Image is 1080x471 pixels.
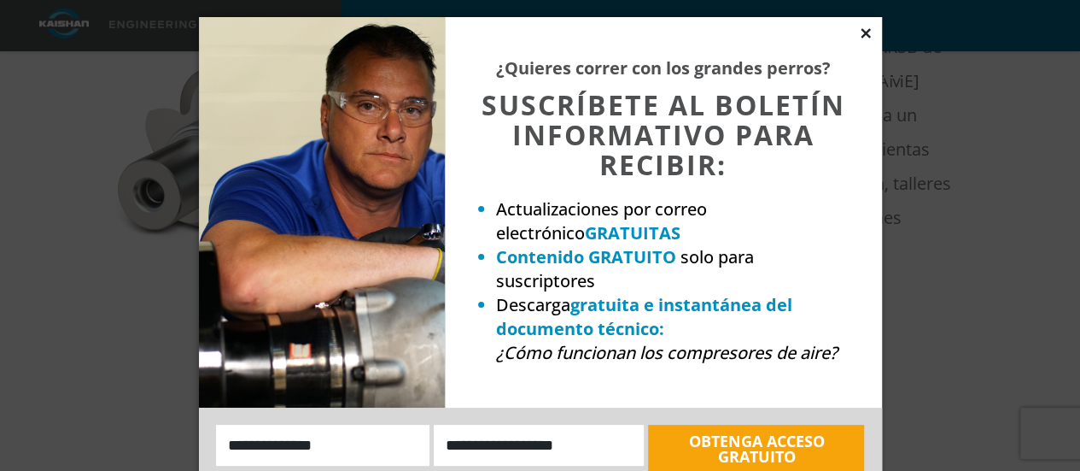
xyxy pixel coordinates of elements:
[496,293,570,316] font: Descarga
[858,26,873,41] button: Cerca
[496,293,792,340] font: gratuita e instantánea del documento técnico:
[216,425,430,466] input: Nombre:
[496,245,676,268] font: Contenido GRATUITO
[434,425,644,466] input: Correo electrónico
[688,431,824,467] font: OBTENGA ACCESO GRATUITO
[482,86,845,183] font: SUSCRÍBETE AL BOLETÍN INFORMATIVO PARA RECIBIR:
[496,245,754,292] font: solo para suscriptores
[585,221,680,244] font: GRATUITAS
[496,56,831,79] font: ¿Quieres correr con los grandes perros?
[496,341,838,364] font: ¿Cómo funcionan los compresores de aire?
[496,197,707,244] font: Actualizaciones por correo electrónico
